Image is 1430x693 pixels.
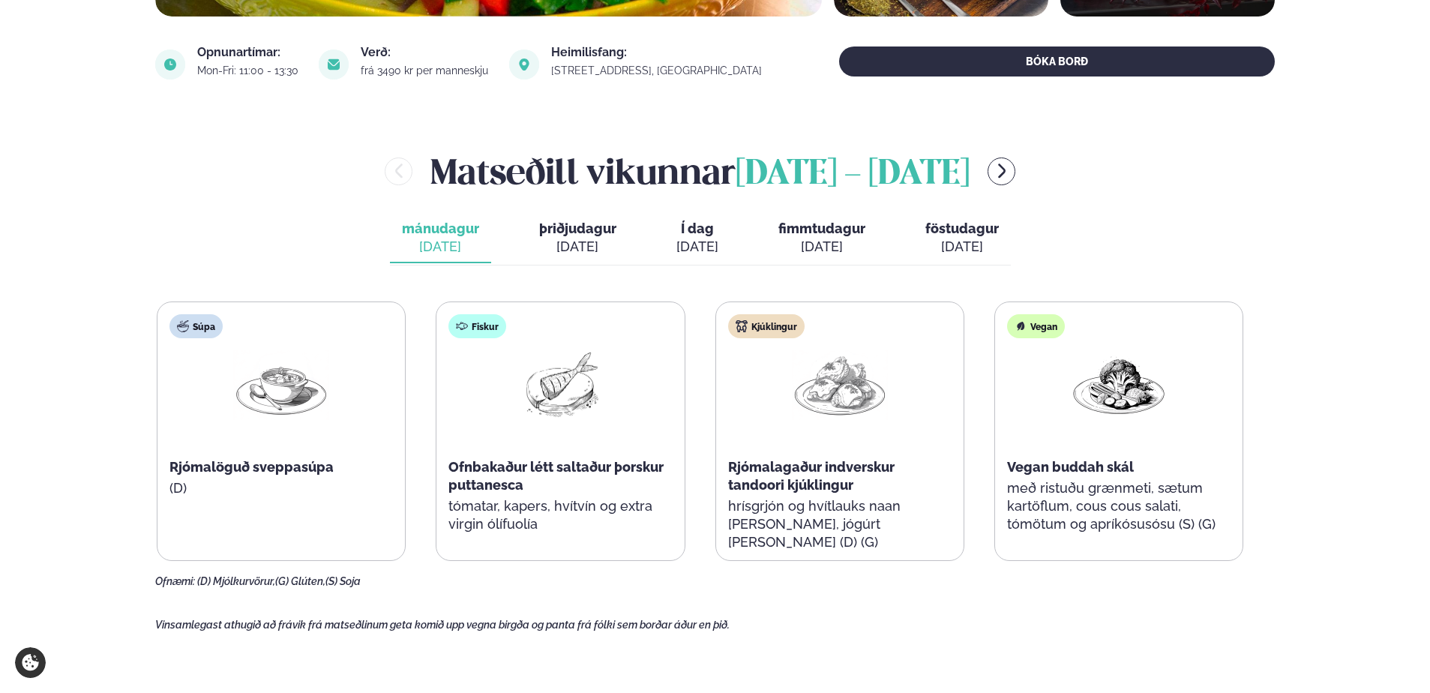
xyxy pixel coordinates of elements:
img: chicken.svg [736,320,748,332]
span: þriðjudagur [539,220,616,236]
span: Vinsamlegast athugið að frávik frá matseðlinum geta komið upp vegna birgða og panta frá fólki sem... [155,619,730,631]
img: image alt [319,49,349,79]
span: Rjómalagaður indverskur tandoori kjúklingur [728,459,895,493]
button: menu-btn-right [988,157,1015,185]
img: Fish.png [512,350,608,420]
img: Soup.png [233,350,329,420]
img: fish.svg [456,320,468,332]
img: Vegan.svg [1015,320,1027,332]
div: [DATE] [539,238,616,256]
img: soup.svg [177,320,189,332]
div: Verð: [361,46,490,58]
div: Heimilisfang: [551,46,764,58]
div: [DATE] [402,238,479,256]
div: [DATE] [778,238,865,256]
img: image alt [509,49,539,79]
button: föstudagur [DATE] [913,214,1011,263]
img: Vegan.png [1071,350,1167,420]
div: Opnunartímar: [197,46,301,58]
span: [DATE] - [DATE] [736,158,970,191]
button: Í dag [DATE] [664,214,730,263]
div: Vegan [1007,314,1065,338]
div: Súpa [169,314,223,338]
h2: Matseðill vikunnar [430,147,970,196]
span: Ofnbakaður létt saltaður þorskur puttanesca [448,459,664,493]
div: [DATE] [676,238,718,256]
img: Chicken-thighs.png [792,350,888,420]
span: (D) Mjólkurvörur, [197,575,275,587]
span: Rjómalöguð sveppasúpa [169,459,334,475]
div: frá 3490 kr per manneskju [361,64,490,76]
div: Mon-Fri: 11:00 - 13:30 [197,64,301,76]
a: link [551,61,764,79]
button: menu-btn-left [385,157,412,185]
p: hrísgrjón og hvítlauks naan [PERSON_NAME], jógúrt [PERSON_NAME] (D) (G) [728,497,952,551]
div: Fiskur [448,314,506,338]
a: Cookie settings [15,647,46,678]
span: Ofnæmi: [155,575,195,587]
span: Í dag [676,220,718,238]
div: Kjúklingur [728,314,805,338]
p: (D) [169,479,393,497]
span: föstudagur [925,220,999,236]
img: image alt [155,49,185,79]
button: fimmtudagur [DATE] [766,214,877,263]
button: þriðjudagur [DATE] [527,214,628,263]
div: [DATE] [925,238,999,256]
button: mánudagur [DATE] [390,214,491,263]
span: Vegan buddah skál [1007,459,1134,475]
button: BÓKA BORÐ [839,46,1275,76]
p: tómatar, kapers, hvítvín og extra virgin ólífuolía [448,497,672,533]
span: fimmtudagur [778,220,865,236]
span: (S) Soja [325,575,361,587]
span: mánudagur [402,220,479,236]
span: (G) Glúten, [275,575,325,587]
p: með ristuðu grænmeti, sætum kartöflum, cous cous salati, tómötum og apríkósusósu (S) (G) [1007,479,1231,533]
